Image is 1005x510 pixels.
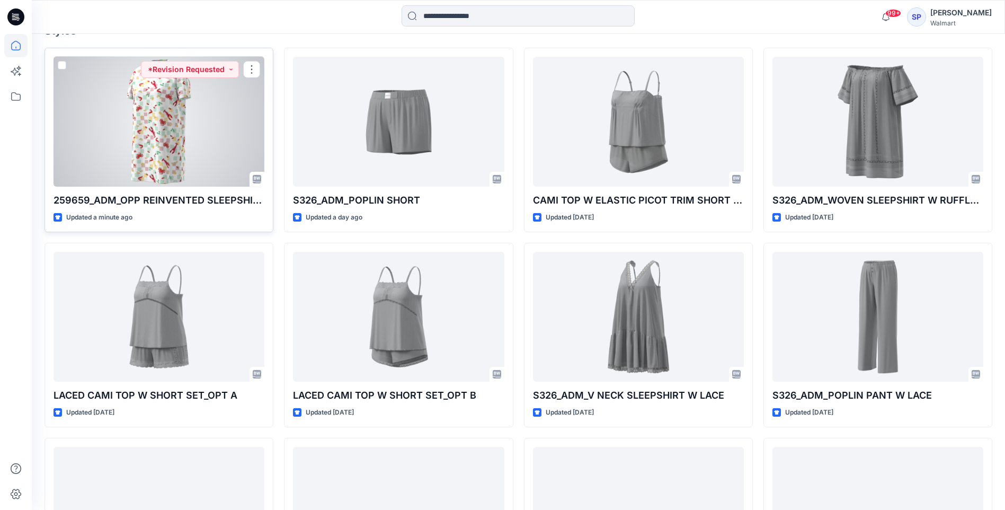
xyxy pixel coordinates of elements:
p: S326_ADM_V NECK SLEEPSHIRT W LACE [533,388,744,403]
a: LACED CAMI TOP W SHORT SET_OPT B [293,252,504,382]
a: 259659_ADM_OPP REINVENTED SLEEPSHIRT [54,57,264,187]
p: Updated [DATE] [785,212,833,223]
p: Updated [DATE] [546,212,594,223]
p: Updated a day ago [306,212,362,223]
p: S326_ADM_WOVEN SLEEPSHIRT W RUFFLE AND LACE [772,193,983,208]
p: Updated a minute ago [66,212,132,223]
p: Updated [DATE] [66,407,114,418]
a: S326_ADM_V NECK SLEEPSHIRT W LACE [533,252,744,382]
p: Updated [DATE] [785,407,833,418]
div: [PERSON_NAME] [930,6,992,19]
span: 99+ [885,9,901,17]
a: S326_ADM_POPLIN PANT W LACE [772,252,983,382]
p: 259659_ADM_OPP REINVENTED SLEEPSHIRT [54,193,264,208]
a: CAMI TOP W ELASTIC PICOT TRIM SHORT SET [533,57,744,187]
a: S326_ADM_WOVEN SLEEPSHIRT W RUFFLE AND LACE [772,57,983,187]
p: LACED CAMI TOP W SHORT SET_OPT B [293,388,504,403]
div: SP [907,7,926,27]
p: LACED CAMI TOP W SHORT SET_OPT A [54,388,264,403]
p: Updated [DATE] [546,407,594,418]
div: Walmart [930,19,992,27]
p: CAMI TOP W ELASTIC PICOT TRIM SHORT SET [533,193,744,208]
a: S326_ADM_POPLIN SHORT [293,57,504,187]
a: LACED CAMI TOP W SHORT SET_OPT A [54,252,264,382]
p: S326_ADM_POPLIN SHORT [293,193,504,208]
p: S326_ADM_POPLIN PANT W LACE [772,388,983,403]
p: Updated [DATE] [306,407,354,418]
